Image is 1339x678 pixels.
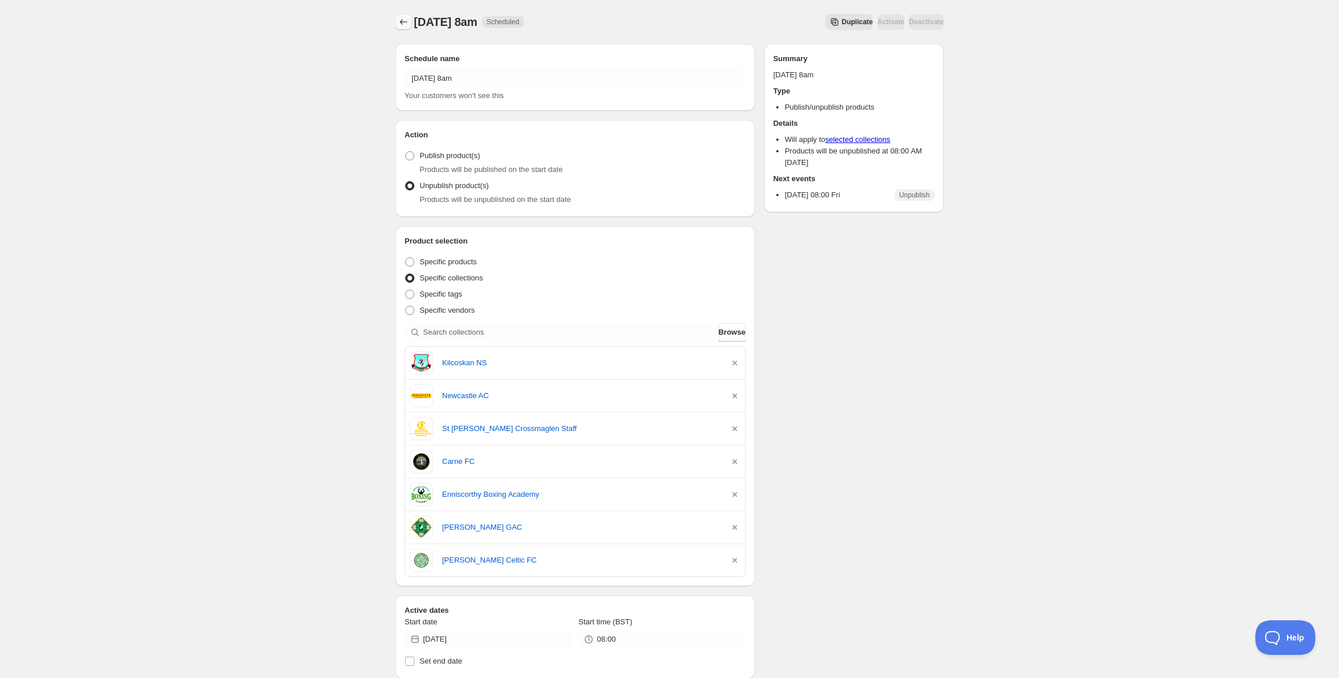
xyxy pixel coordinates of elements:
[487,17,519,27] span: Scheduled
[785,189,840,201] p: [DATE] 08:00 Fri
[773,69,934,81] p: [DATE] 8am
[442,357,720,369] a: Kilcoskan NS
[825,14,873,30] button: Secondary action label
[405,129,746,141] h2: Action
[420,657,462,665] span: Set end date
[420,195,571,204] span: Products will be unpublished on the start date
[423,323,716,342] input: Search collections
[1255,620,1316,655] iframe: Toggle Customer Support
[420,306,474,314] span: Specific vendors
[773,53,934,65] h2: Summary
[395,14,412,30] button: Schedules
[825,135,891,144] a: selected collections
[442,423,720,434] a: St [PERSON_NAME] Crossmaglen Staff
[442,489,720,500] a: Enniscorthy Boxing Academy
[405,91,504,100] span: Your customers won't see this
[899,190,930,200] span: Unpublish
[420,274,483,282] span: Specific collections
[420,181,489,190] span: Unpublish product(s)
[405,53,746,65] h2: Schedule name
[785,145,934,168] li: Products will be unpublished at 08:00 AM [DATE]
[420,151,480,160] span: Publish product(s)
[420,290,462,298] span: Specific tags
[773,118,934,129] h2: Details
[442,456,720,467] a: Carne FC
[773,173,934,185] h2: Next events
[405,605,746,616] h2: Active dates
[405,235,746,247] h2: Product selection
[420,165,563,174] span: Products will be published on the start date
[578,617,632,626] span: Start time (BST)
[785,102,934,113] li: Publish/unpublish products
[414,16,477,28] span: [DATE] 8am
[442,522,720,533] a: [PERSON_NAME] GAC
[719,323,746,342] button: Browse
[773,85,934,97] h2: Type
[841,17,873,27] span: Duplicate
[442,555,720,566] a: [PERSON_NAME] Celtic FC
[785,134,934,145] li: Will apply to
[442,390,720,402] a: Newcastle AC
[420,257,477,266] span: Specific products
[405,617,437,626] span: Start date
[719,327,746,338] span: Browse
